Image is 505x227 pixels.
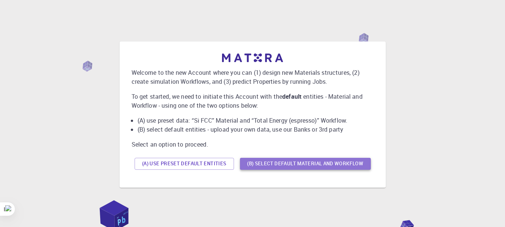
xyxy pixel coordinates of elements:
[132,140,374,149] p: Select an option to proceed.
[132,92,374,110] p: To get started, we need to initiate this Account with the entities - Material and Workflow - usin...
[132,68,374,86] p: Welcome to the new Account where you can (1) design new Materials structures, (2) create simulati...
[240,158,371,170] button: (B) Select default material and workflow
[138,125,374,134] li: (B) select default entities - upload your own data, use our Banks or 3rd party
[282,92,302,101] b: default
[4,5,21,12] span: الدعم
[135,158,234,170] button: (A) Use preset default entities
[222,53,283,62] img: logo
[138,116,374,125] li: (A) use preset data: “Si FCC” Material and “Total Energy (espresso)” Workflow.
